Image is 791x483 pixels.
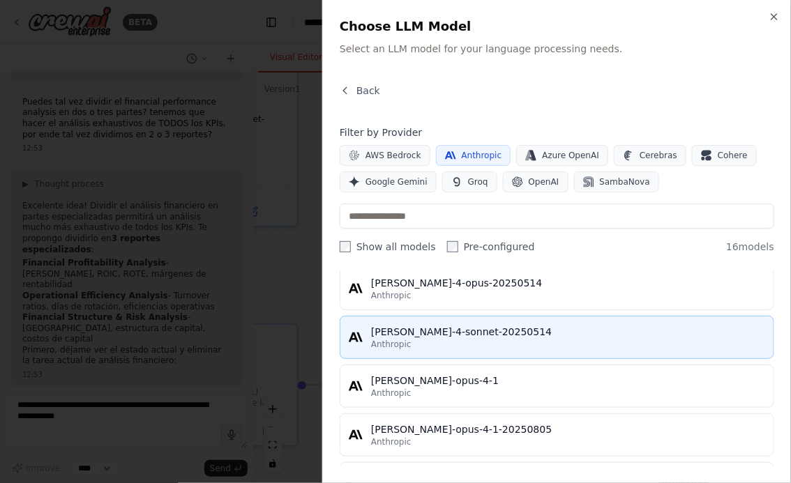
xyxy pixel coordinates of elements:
button: Google Gemini [340,171,437,192]
span: Google Gemini [366,176,428,187]
label: Pre-configured [447,240,535,254]
span: Cerebras [640,150,677,161]
span: Azure OpenAI [542,150,599,161]
button: Azure OpenAI [516,145,608,166]
h2: Choose LLM Model [340,17,774,36]
button: Cerebras [614,145,686,166]
button: Anthropic [436,145,511,166]
span: 16 models [726,240,774,254]
p: Select an LLM model for your language processing needs. [340,42,774,56]
label: Show all models [340,240,436,254]
span: Anthropic [371,388,412,399]
div: [PERSON_NAME]-opus-4-1 [371,374,765,388]
span: Back [356,84,380,98]
button: [PERSON_NAME]-opus-4-1-20250805Anthropic [340,413,774,457]
span: Anthropic [371,339,412,350]
div: [PERSON_NAME]-4-sonnet-20250514 [371,325,765,339]
h4: Filter by Provider [340,125,774,139]
button: [PERSON_NAME]-opus-4-1Anthropic [340,365,774,408]
input: Show all models [340,241,351,252]
div: [PERSON_NAME]-opus-4-1-20250805 [371,422,765,436]
button: Groq [442,171,497,192]
span: OpenAI [529,176,559,187]
span: SambaNova [600,176,650,187]
span: Anthropic [462,150,502,161]
span: Groq [468,176,488,187]
button: AWS Bedrock [340,145,430,166]
button: SambaNova [574,171,659,192]
button: [PERSON_NAME]-4-sonnet-20250514Anthropic [340,316,774,359]
span: Cohere [718,150,748,161]
button: [PERSON_NAME]-4-opus-20250514Anthropic [340,267,774,310]
span: Anthropic [371,290,412,301]
span: Anthropic [371,436,412,447]
div: [PERSON_NAME]-4-opus-20250514 [371,276,765,290]
input: Pre-configured [447,241,458,252]
button: Back [340,84,380,98]
button: OpenAI [503,171,568,192]
button: Cohere [692,145,757,166]
span: AWS Bedrock [366,150,421,161]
